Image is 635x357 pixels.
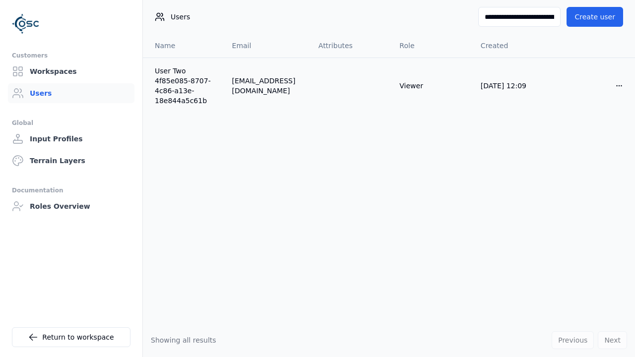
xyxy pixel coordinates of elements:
button: Create user [567,7,623,27]
th: Attributes [311,34,392,58]
div: [DATE] 12:09 [481,81,546,91]
div: Documentation [12,184,130,196]
a: User Two 4f85e085-8707-4c86-a13e-18e844a5c61b [155,66,216,106]
th: Created [473,34,554,58]
th: Email [224,34,311,58]
th: Name [143,34,224,58]
div: [EMAIL_ADDRESS][DOMAIN_NAME] [232,76,303,96]
span: Users [171,12,190,22]
div: Viewer [399,81,465,91]
img: Logo [12,10,40,38]
span: Showing all results [151,336,216,344]
a: Return to workspace [12,327,130,347]
a: Users [8,83,134,103]
a: Input Profiles [8,129,134,149]
div: Customers [12,50,130,61]
a: Workspaces [8,61,134,81]
a: Roles Overview [8,196,134,216]
th: Role [391,34,473,58]
a: Terrain Layers [8,151,134,171]
div: Global [12,117,130,129]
